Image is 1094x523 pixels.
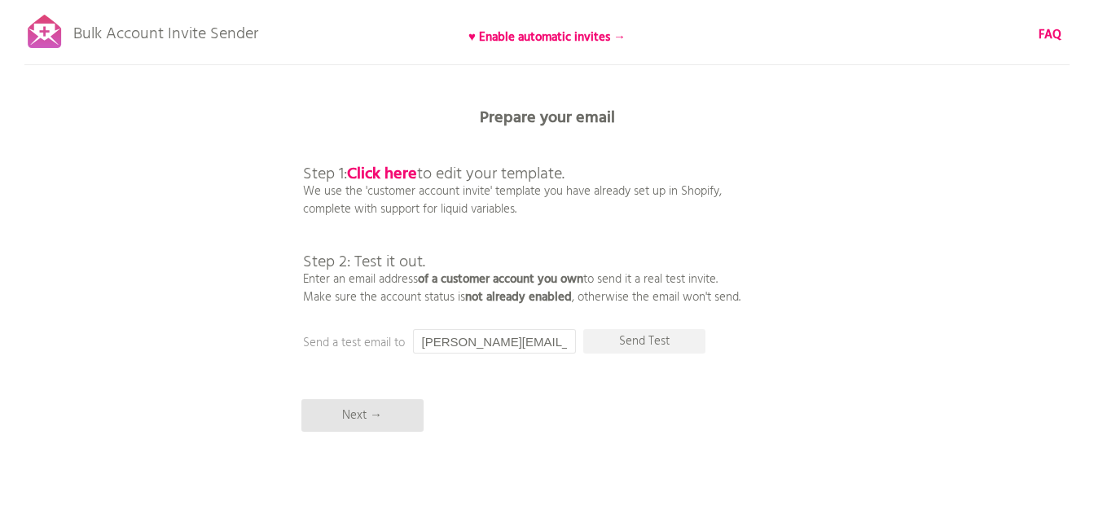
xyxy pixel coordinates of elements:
[303,161,565,187] span: Step 1: to edit your template.
[303,249,425,275] span: Step 2: Test it out.
[73,10,258,51] p: Bulk Account Invite Sender
[1039,25,1061,45] b: FAQ
[301,399,424,432] p: Next →
[468,28,626,47] b: ♥ Enable automatic invites →
[480,105,615,131] b: Prepare your email
[1039,26,1061,44] a: FAQ
[418,270,583,289] b: of a customer account you own
[303,130,740,306] p: We use the 'customer account invite' template you have already set up in Shopify, complete with s...
[583,329,705,354] p: Send Test
[465,288,572,307] b: not already enabled
[347,161,417,187] a: Click here
[303,334,629,352] p: Send a test email to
